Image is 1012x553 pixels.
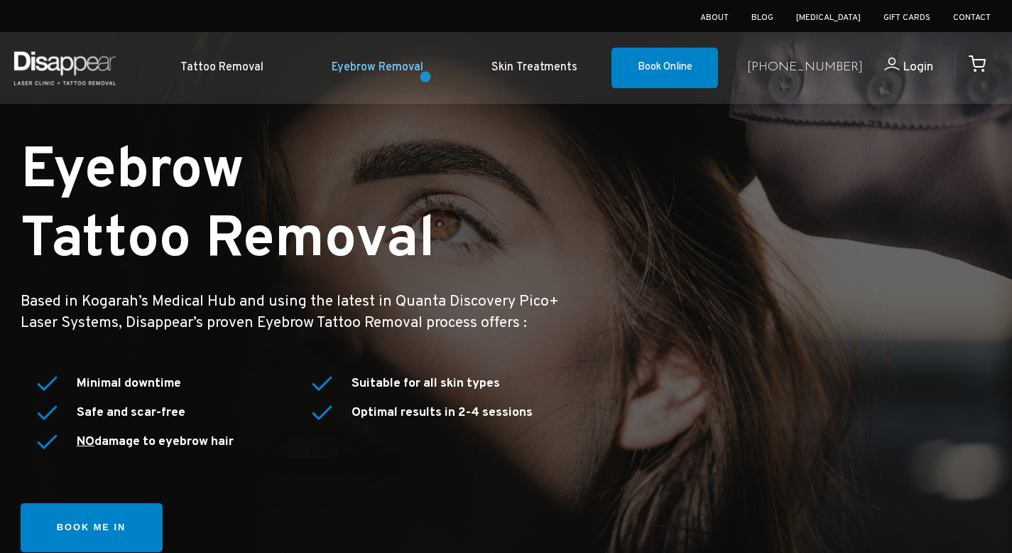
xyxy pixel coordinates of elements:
[747,58,863,78] a: [PHONE_NUMBER]
[700,12,729,23] a: About
[298,46,457,90] a: Eyebrow Removal
[77,375,181,392] strong: Minimal downtime
[457,46,611,90] a: Skin Treatments
[11,43,119,93] img: Disappear - Laser Clinic and Tattoo Removal Services in Sydney, Australia
[796,12,861,23] a: [MEDICAL_DATA]
[883,12,930,23] a: Gift Cards
[863,58,933,78] a: Login
[611,48,718,89] a: Book Online
[21,136,435,277] small: Eyebrow Tattoo Removal
[77,404,185,421] strong: Safe and scar-free
[21,292,559,333] big: Based in Kogarah’s Medical Hub and using the latest in Quanta Discovery Pico+ Laser Systems, Disa...
[77,434,234,450] strong: damage to eyebrow hair
[77,434,94,450] u: NO
[751,12,773,23] a: Blog
[352,375,500,392] strong: Suitable for all skin types
[146,46,298,90] a: Tattoo Removal
[21,503,163,552] a: Book me in
[953,12,991,23] a: Contact
[352,404,533,421] strong: Optimal results in 2-4 sessions
[903,59,933,75] span: Login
